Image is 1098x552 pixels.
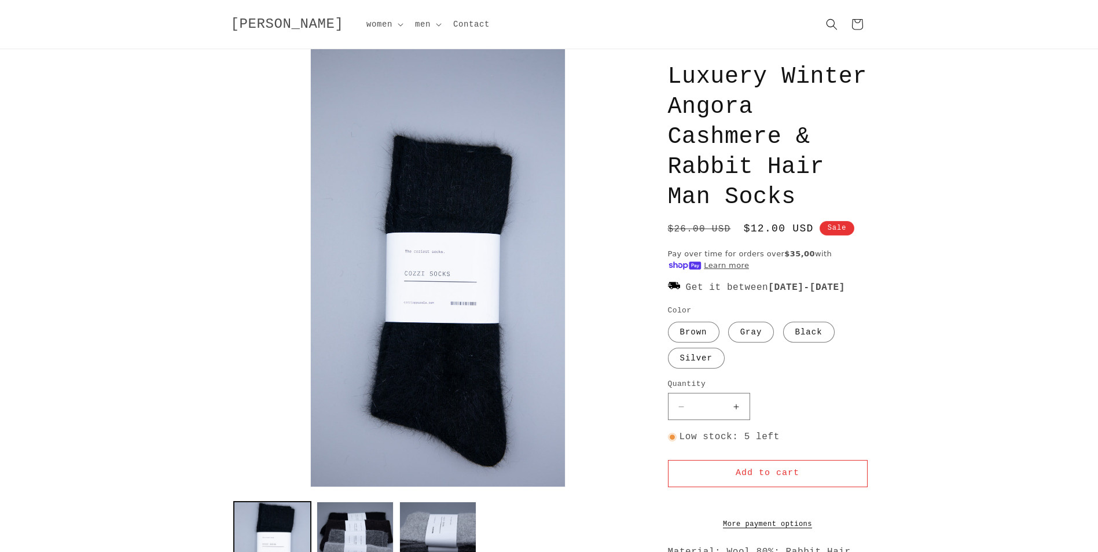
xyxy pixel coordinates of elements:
[668,519,868,529] a: More payment options
[810,282,845,293] span: [DATE]
[453,19,490,30] span: Contact
[668,348,725,369] label: Silver
[415,19,431,30] span: men
[231,16,344,32] span: [PERSON_NAME]
[408,12,446,36] summary: men
[768,282,803,293] span: [DATE]
[820,221,855,235] span: Sale
[226,13,348,36] a: [PERSON_NAME]
[668,279,868,296] p: Get it between
[819,12,844,37] summary: Search
[359,12,408,36] summary: women
[668,222,731,236] s: $26.00 USD
[668,429,868,446] p: Low stock: 5 left
[446,12,497,36] a: Contact
[668,378,868,390] label: Quantity
[366,19,392,30] span: women
[668,279,680,294] img: 1670915.png
[728,322,774,343] label: Gray
[668,305,693,317] legend: Color
[668,62,868,212] h1: Luxuery Winter Angora Cashmere & Rabbit Hair Man Socks
[783,322,835,343] label: Black
[668,460,868,487] button: Add to cart
[744,221,814,237] span: $12.00 USD
[768,282,845,293] strong: -
[668,322,719,343] label: Brown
